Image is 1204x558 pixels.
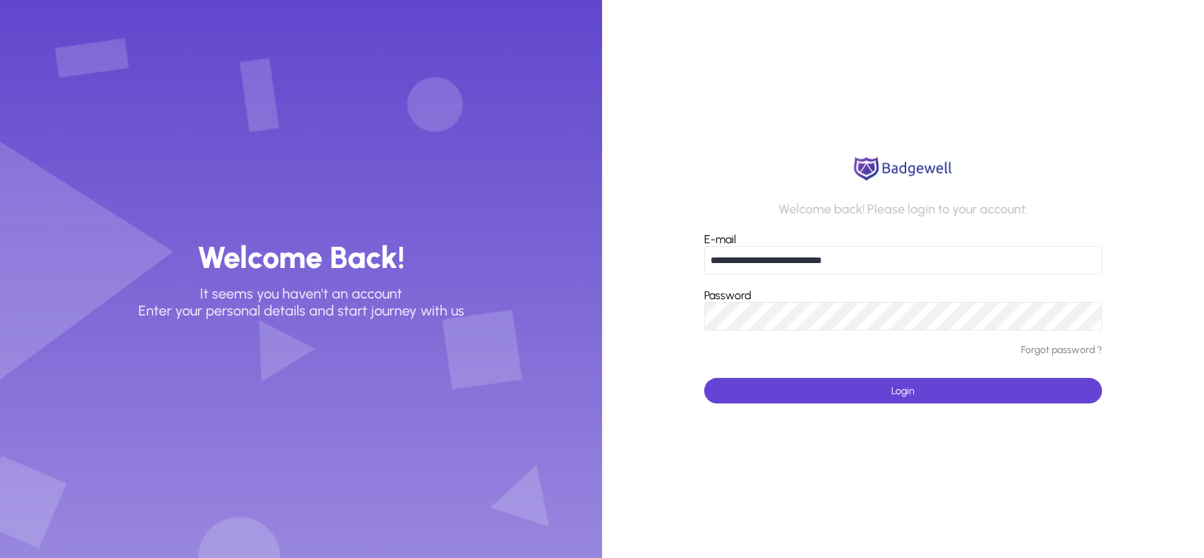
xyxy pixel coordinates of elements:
[779,202,1027,218] p: Welcome back! Please login to your account.
[891,385,915,397] span: Login
[138,302,464,319] p: Enter your personal details and start journey with us
[1021,345,1102,357] a: Forgot password ?
[704,233,736,246] label: E-mail
[849,155,956,183] img: logo.png
[200,285,402,302] p: It seems you haven't an account
[197,239,405,277] h3: Welcome Back!
[704,378,1101,403] button: Login
[704,289,752,302] label: Password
